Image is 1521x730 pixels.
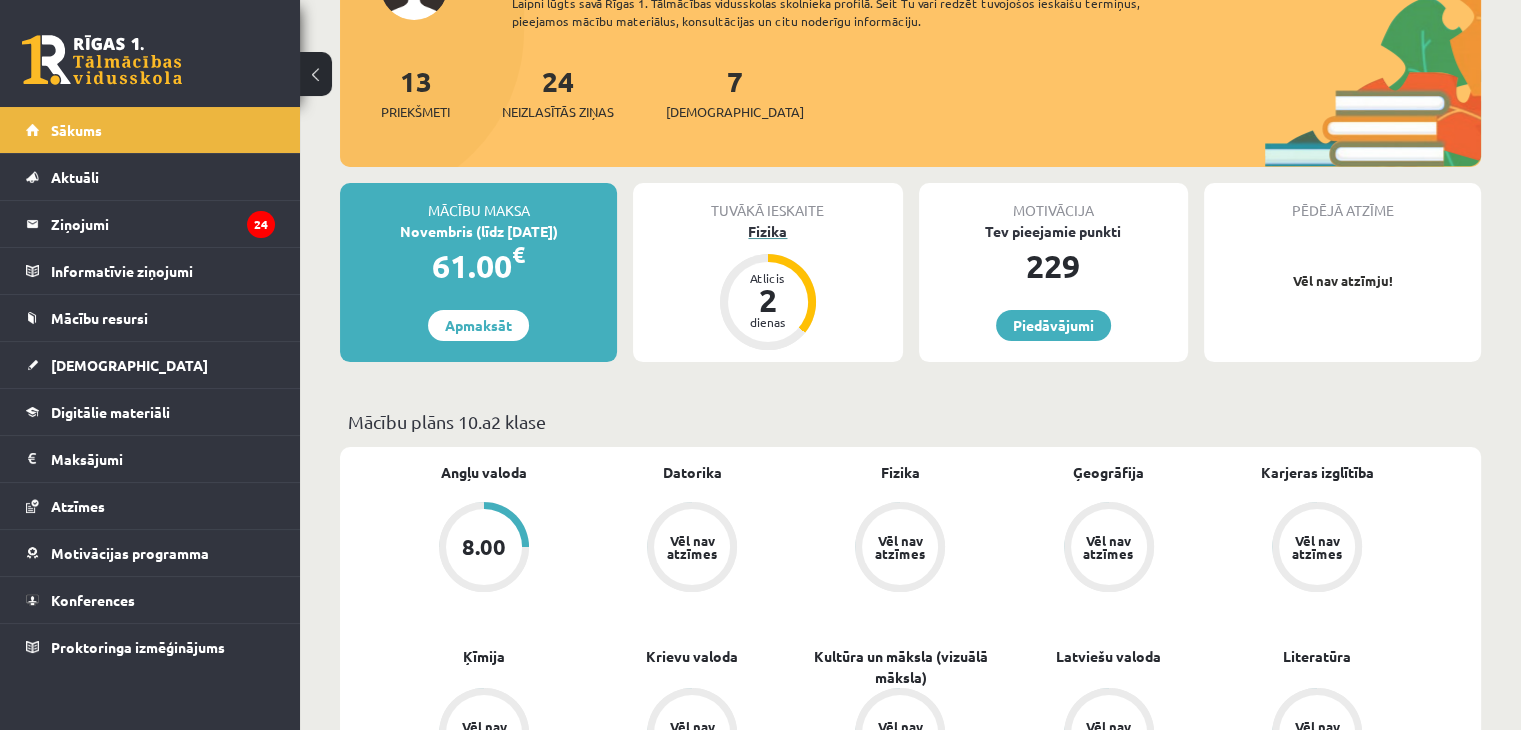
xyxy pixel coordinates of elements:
a: Datorika [663,462,722,483]
span: Motivācijas programma [51,544,209,562]
a: Maksājumi [26,436,275,482]
a: 7[DEMOGRAPHIC_DATA] [666,63,804,122]
a: Atzīmes [26,483,275,529]
div: Tev pieejamie punkti [919,221,1188,242]
a: Literatūra [1283,646,1351,667]
a: Vēl nav atzīmes [796,502,1004,596]
a: Aktuāli [26,154,275,200]
span: [DEMOGRAPHIC_DATA] [666,102,804,122]
div: Vēl nav atzīmes [872,534,928,560]
span: Neizlasītās ziņas [502,102,614,122]
a: Sākums [26,107,275,153]
a: 13Priekšmeti [381,63,450,122]
span: Priekšmeti [381,102,450,122]
div: Tuvākā ieskaite [633,183,902,221]
a: Rīgas 1. Tālmācības vidusskola [22,35,182,85]
legend: Maksājumi [51,436,275,482]
a: Vēl nav atzīmes [1213,502,1421,596]
div: Motivācija [919,183,1188,221]
span: [DEMOGRAPHIC_DATA] [51,356,208,374]
a: Angļu valoda [441,462,527,483]
a: Konferences [26,577,275,623]
span: Aktuāli [51,168,99,186]
span: Proktoringa izmēģinājums [51,638,225,656]
div: Atlicis [738,272,798,284]
a: [DEMOGRAPHIC_DATA] [26,342,275,388]
a: Mācību resursi [26,295,275,341]
p: Vēl nav atzīmju! [1214,271,1471,291]
a: 24Neizlasītās ziņas [502,63,614,122]
a: Latviešu valoda [1056,646,1161,667]
div: 2 [738,284,798,316]
a: Ģeogrāfija [1073,462,1144,483]
div: Vēl nav atzīmes [1081,534,1137,560]
a: Motivācijas programma [26,530,275,576]
a: Vēl nav atzīmes [588,502,796,596]
span: Atzīmes [51,497,105,515]
div: dienas [738,316,798,328]
a: Fizika Atlicis 2 dienas [633,221,902,353]
div: Mācību maksa [340,183,617,221]
a: Proktoringa izmēģinājums [26,624,275,670]
legend: Ziņojumi [51,201,275,247]
a: Apmaksāt [428,310,529,341]
span: Sākums [51,121,102,139]
div: 229 [919,242,1188,290]
div: Fizika [633,221,902,242]
div: Vēl nav atzīmes [664,534,720,560]
a: Informatīvie ziņojumi [26,248,275,294]
div: 61.00 [340,242,617,290]
p: Mācību plāns 10.a2 klase [348,408,1473,435]
span: Konferences [51,591,135,609]
a: Digitālie materiāli [26,389,275,435]
a: Vēl nav atzīmes [1005,502,1213,596]
div: Novembris (līdz [DATE]) [340,221,617,242]
a: Kultūra un māksla (vizuālā māksla) [796,646,1004,688]
div: 8.00 [462,536,506,558]
div: Vēl nav atzīmes [1289,534,1345,560]
span: Digitālie materiāli [51,403,170,421]
a: Ķīmija [463,646,505,667]
legend: Informatīvie ziņojumi [51,248,275,294]
a: Fizika [881,462,920,483]
a: 8.00 [380,502,588,596]
a: Piedāvājumi [996,310,1111,341]
div: Pēdējā atzīme [1204,183,1481,221]
a: Karjeras izglītība [1260,462,1373,483]
a: Krievu valoda [646,646,738,667]
i: 24 [247,211,275,238]
span: € [512,240,525,269]
a: Ziņojumi24 [26,201,275,247]
span: Mācību resursi [51,309,148,327]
